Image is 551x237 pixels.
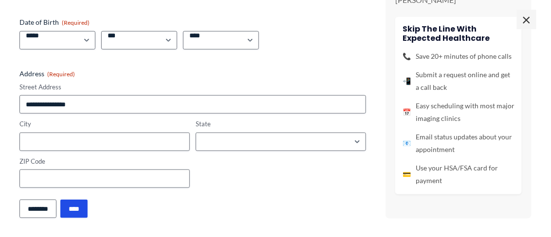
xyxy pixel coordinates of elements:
span: 📞 [403,50,411,62]
span: (Required) [47,70,75,78]
span: 📧 [403,136,411,149]
label: Street Address [19,83,366,92]
legend: Date of Birth [19,17,90,27]
span: (Required) [62,19,90,26]
legend: Address [19,69,75,79]
h4: Skip the line with Expected Healthcare [403,24,514,42]
span: × [517,10,536,29]
label: City [19,119,190,129]
span: 📅 [403,105,411,118]
li: Use your HSA/FSA card for payment [403,161,514,186]
label: ZIP Code [19,157,190,166]
span: 💳 [403,168,411,180]
li: Easy scheduling with most major imaging clinics [403,99,514,124]
li: Save 20+ minutes of phone calls [403,50,514,62]
label: State [196,119,366,129]
span: 📲 [403,74,411,87]
li: Submit a request online and get a call back [403,68,514,93]
li: Email status updates about your appointment [403,130,514,155]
